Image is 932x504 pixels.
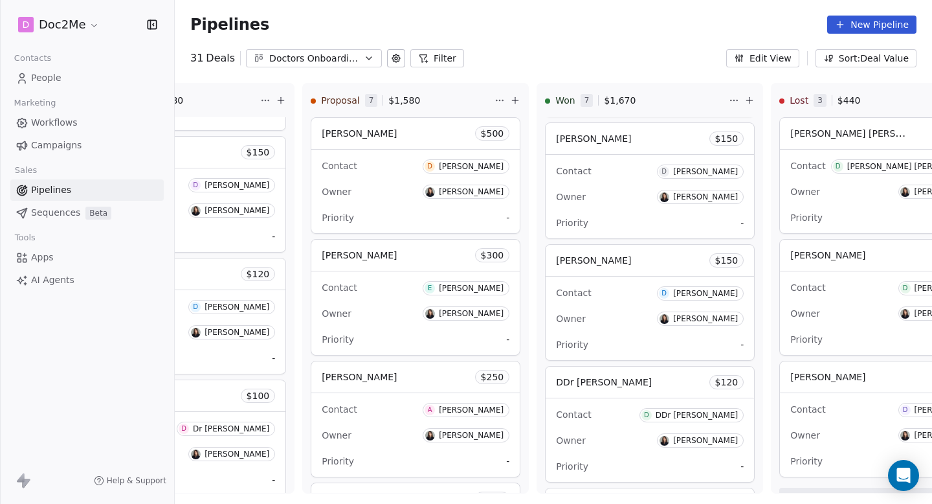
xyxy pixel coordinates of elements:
span: Owner [790,308,820,319]
img: L [660,436,669,446]
span: Deals [206,51,235,66]
div: $100DDr [PERSON_NAME]L[PERSON_NAME]- [72,380,286,496]
div: [PERSON_NAME] [205,450,269,459]
span: Tools [9,228,41,247]
div: E [428,283,432,293]
div: D [193,302,198,312]
div: DDr [PERSON_NAME] [656,411,738,420]
span: Contact [790,282,825,293]
div: D [193,180,198,190]
span: [PERSON_NAME] [322,128,397,139]
div: D [836,161,841,172]
a: People [10,67,164,89]
img: L [191,450,201,459]
a: Help & Support [94,475,166,486]
div: A [428,405,432,415]
div: D [903,405,908,415]
img: L [191,328,201,338]
button: New Pipeline [827,16,916,34]
span: $ 300 [481,249,504,262]
div: [PERSON_NAME] [205,181,269,190]
div: [PERSON_NAME] [205,206,269,215]
div: [PERSON_NAME]$150ContactD[PERSON_NAME]OwnerL[PERSON_NAME]Priority- [545,244,755,361]
span: Contact [790,161,825,171]
span: Contact [556,288,591,298]
span: Contact [556,166,591,176]
span: - [740,460,744,473]
span: - [272,474,275,487]
span: People [31,71,61,85]
span: - [272,230,275,243]
div: [PERSON_NAME] [439,284,504,293]
div: D [427,161,432,172]
span: Priority [322,334,354,345]
img: L [660,314,669,324]
div: [PERSON_NAME]$250ContactA[PERSON_NAME]OwnerL[PERSON_NAME]Priority- [311,361,520,477]
span: $ 120 [247,268,270,281]
span: Owner [322,187,351,197]
img: L [191,206,201,216]
button: Sort: Deal Value [815,49,916,67]
span: Contact [322,161,357,171]
span: Owner [556,192,586,202]
span: Marketing [8,93,61,113]
span: DDr [PERSON_NAME] [556,377,652,387]
span: D [23,18,30,31]
span: $ 150 [715,132,738,145]
span: - [272,352,275,365]
img: L [660,192,669,202]
span: Owner [322,430,351,441]
button: DDoc2Me [16,14,102,36]
a: Pipelines [10,179,164,201]
span: Pipelines [31,183,71,197]
a: Apps [10,247,164,268]
span: $ 120 [715,376,738,389]
span: - [740,338,744,351]
span: Priority [790,456,823,466]
span: Pipelines [190,16,269,34]
span: Owner [790,430,820,441]
span: Lost [790,94,808,107]
span: Doc2Me [39,16,86,33]
div: Won7$1,670 [545,84,726,117]
span: $ 500 [481,127,504,140]
span: [PERSON_NAME] [322,250,397,260]
span: Owner [790,187,820,197]
span: Contacts [8,49,57,68]
span: Priority [556,461,588,472]
span: [PERSON_NAME] [790,372,865,382]
span: 3 [814,94,827,107]
div: [PERSON_NAME]$500ContactD[PERSON_NAME]OwnerL[PERSON_NAME]Priority- [311,117,520,234]
div: [PERSON_NAME] [673,167,738,176]
button: Filter [410,49,464,67]
img: L [900,431,910,441]
div: D [181,424,186,434]
span: AI Agents [31,273,74,287]
span: Priority [556,218,588,228]
div: Dr [PERSON_NAME] [193,424,269,433]
span: Priority [790,212,823,223]
img: L [425,309,435,319]
div: [PERSON_NAME] [673,436,738,445]
img: L [900,187,910,197]
span: Owner [556,314,586,324]
span: $ 150 [715,254,738,267]
span: Apps [31,251,54,264]
div: 31 [190,51,235,66]
span: Owner [322,308,351,319]
img: L [900,309,910,319]
a: AI Agents [10,269,164,291]
span: Priority [556,339,588,350]
a: Campaigns [10,135,164,156]
div: Open Intercom Messenger [888,460,919,491]
div: [PERSON_NAME] [205,303,269,312]
a: SequencesBeta [10,202,164,223]
span: [PERSON_NAME] [322,372,397,382]
div: [PERSON_NAME] [439,406,504,415]
span: Won [555,94,575,107]
div: [PERSON_NAME] [439,162,504,171]
span: $ 100 [247,389,270,402]
span: Contact [322,282,357,293]
div: [PERSON_NAME] [673,289,738,298]
span: - [506,333,509,346]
